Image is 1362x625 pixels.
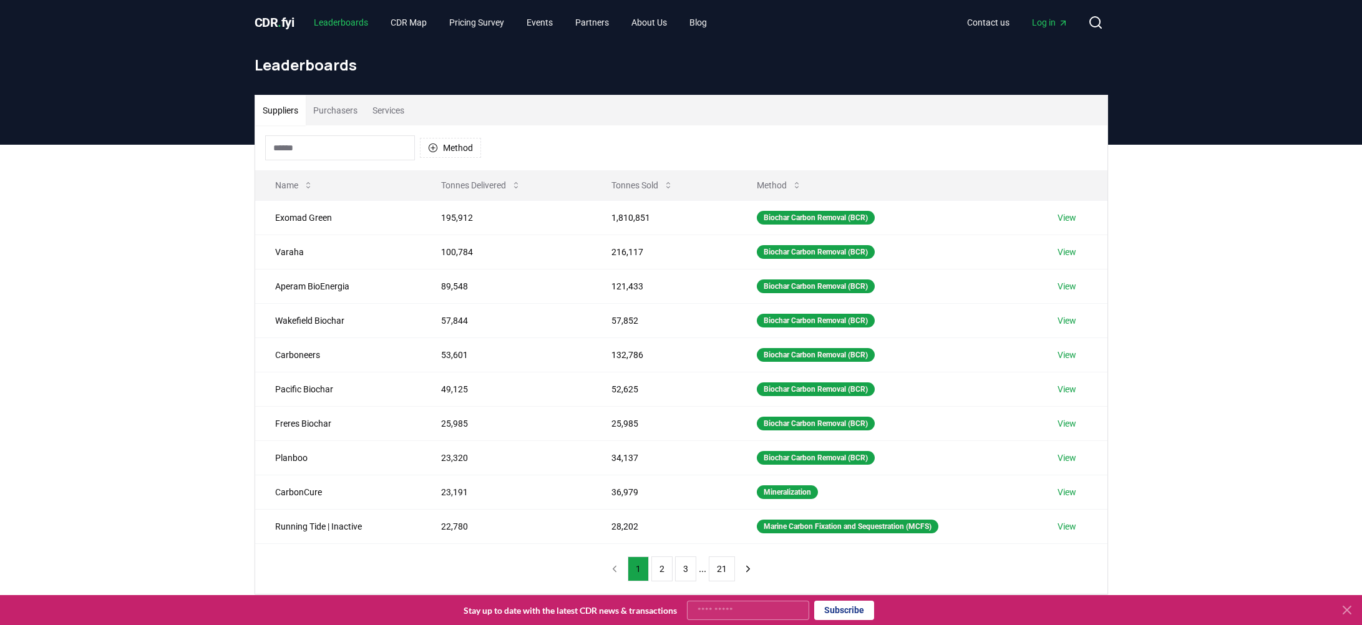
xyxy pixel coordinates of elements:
td: CarbonCure [255,475,421,509]
td: 52,625 [591,372,736,406]
td: 216,117 [591,235,736,269]
td: 25,985 [591,406,736,440]
td: 89,548 [421,269,591,303]
a: View [1058,280,1076,293]
a: CDR Map [381,11,437,34]
div: Biochar Carbon Removal (BCR) [757,211,875,225]
button: 1 [628,556,649,581]
td: 57,852 [591,303,736,337]
span: . [278,15,281,30]
td: 36,979 [591,475,736,509]
td: 34,137 [591,440,736,475]
div: Biochar Carbon Removal (BCR) [757,348,875,362]
td: 23,191 [421,475,591,509]
a: CDR.fyi [255,14,294,31]
td: 49,125 [421,372,591,406]
td: 25,985 [421,406,591,440]
li: ... [699,561,706,576]
td: Carboneers [255,337,421,372]
td: Pacific Biochar [255,372,421,406]
td: Wakefield Biochar [255,303,421,337]
a: Leaderboards [304,11,378,34]
span: Log in [1032,16,1068,29]
td: 100,784 [421,235,591,269]
span: CDR fyi [255,15,294,30]
button: 2 [651,556,673,581]
a: Blog [679,11,717,34]
button: 21 [709,556,735,581]
td: 57,844 [421,303,591,337]
td: 23,320 [421,440,591,475]
td: Planboo [255,440,421,475]
td: Aperam BioEnergia [255,269,421,303]
td: Exomad Green [255,200,421,235]
div: Biochar Carbon Removal (BCR) [757,245,875,259]
a: Partners [565,11,619,34]
td: 1,810,851 [591,200,736,235]
a: Events [517,11,563,34]
td: Freres Biochar [255,406,421,440]
button: Tonnes Delivered [431,173,531,198]
a: View [1058,452,1076,464]
td: Running Tide | Inactive [255,509,421,543]
td: 22,780 [421,509,591,543]
a: Contact us [957,11,1019,34]
a: Log in [1022,11,1078,34]
td: 53,601 [421,337,591,372]
button: Purchasers [306,95,365,125]
button: Services [365,95,412,125]
div: Mineralization [757,485,818,499]
nav: Main [957,11,1078,34]
td: 132,786 [591,337,736,372]
button: 3 [675,556,696,581]
a: View [1058,383,1076,395]
nav: Main [304,11,717,34]
td: 121,433 [591,269,736,303]
a: View [1058,211,1076,224]
div: Biochar Carbon Removal (BCR) [757,451,875,465]
div: Biochar Carbon Removal (BCR) [757,382,875,396]
a: View [1058,520,1076,533]
div: Biochar Carbon Removal (BCR) [757,417,875,430]
button: Method [747,173,812,198]
button: next page [737,556,759,581]
a: View [1058,314,1076,327]
td: 28,202 [591,509,736,543]
a: View [1058,349,1076,361]
td: 195,912 [421,200,591,235]
div: Marine Carbon Fixation and Sequestration (MCFS) [757,520,938,533]
a: About Us [621,11,677,34]
div: Biochar Carbon Removal (BCR) [757,314,875,327]
a: View [1058,486,1076,498]
button: Method [420,138,481,158]
a: View [1058,246,1076,258]
h1: Leaderboards [255,55,1108,75]
button: Tonnes Sold [601,173,683,198]
button: Name [265,173,323,198]
div: Biochar Carbon Removal (BCR) [757,279,875,293]
button: Suppliers [255,95,306,125]
td: Varaha [255,235,421,269]
a: Pricing Survey [439,11,514,34]
a: View [1058,417,1076,430]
